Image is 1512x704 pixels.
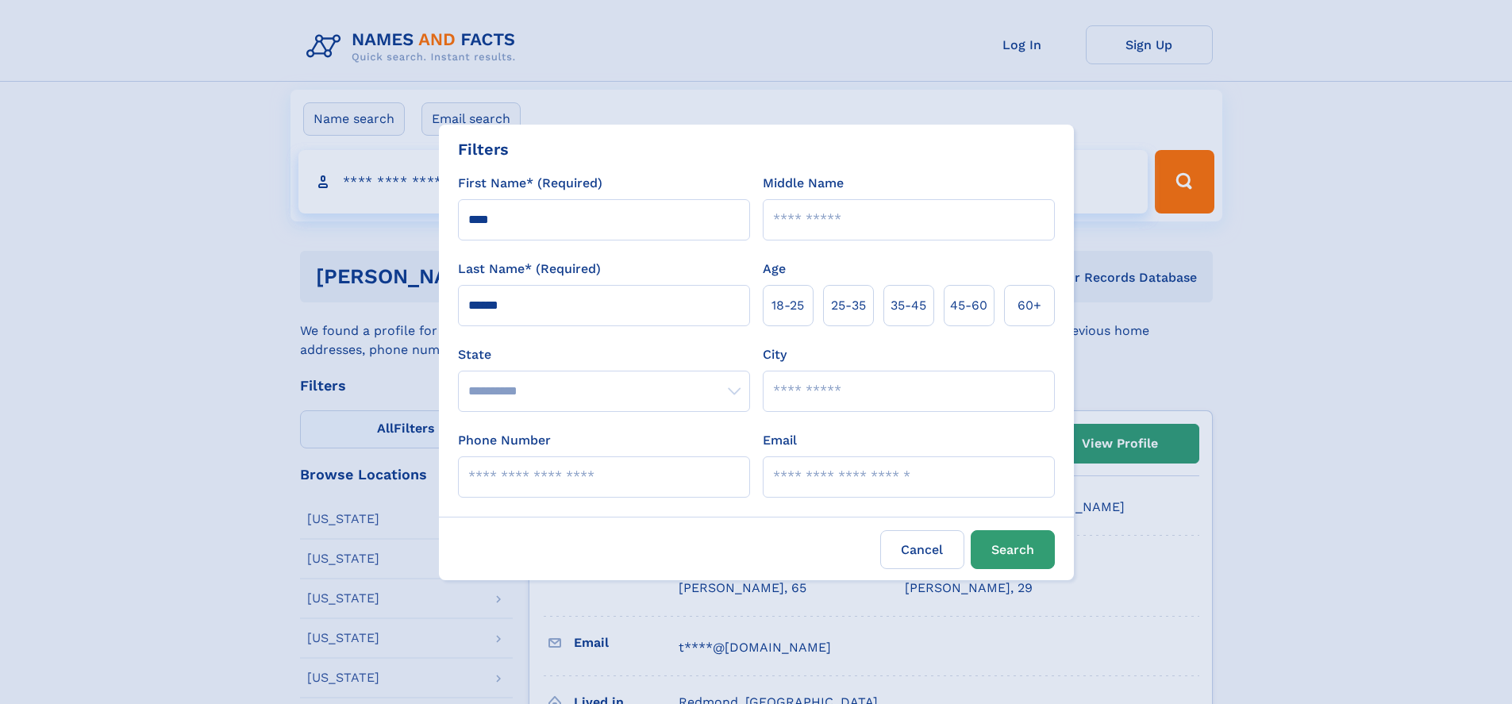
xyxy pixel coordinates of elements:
[763,260,786,279] label: Age
[971,530,1055,569] button: Search
[458,137,509,161] div: Filters
[763,174,844,193] label: Middle Name
[458,431,551,450] label: Phone Number
[891,296,926,315] span: 35‑45
[880,530,964,569] label: Cancel
[831,296,866,315] span: 25‑35
[458,260,601,279] label: Last Name* (Required)
[1018,296,1041,315] span: 60+
[458,174,602,193] label: First Name* (Required)
[763,345,787,364] label: City
[771,296,804,315] span: 18‑25
[763,431,797,450] label: Email
[458,345,750,364] label: State
[950,296,987,315] span: 45‑60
